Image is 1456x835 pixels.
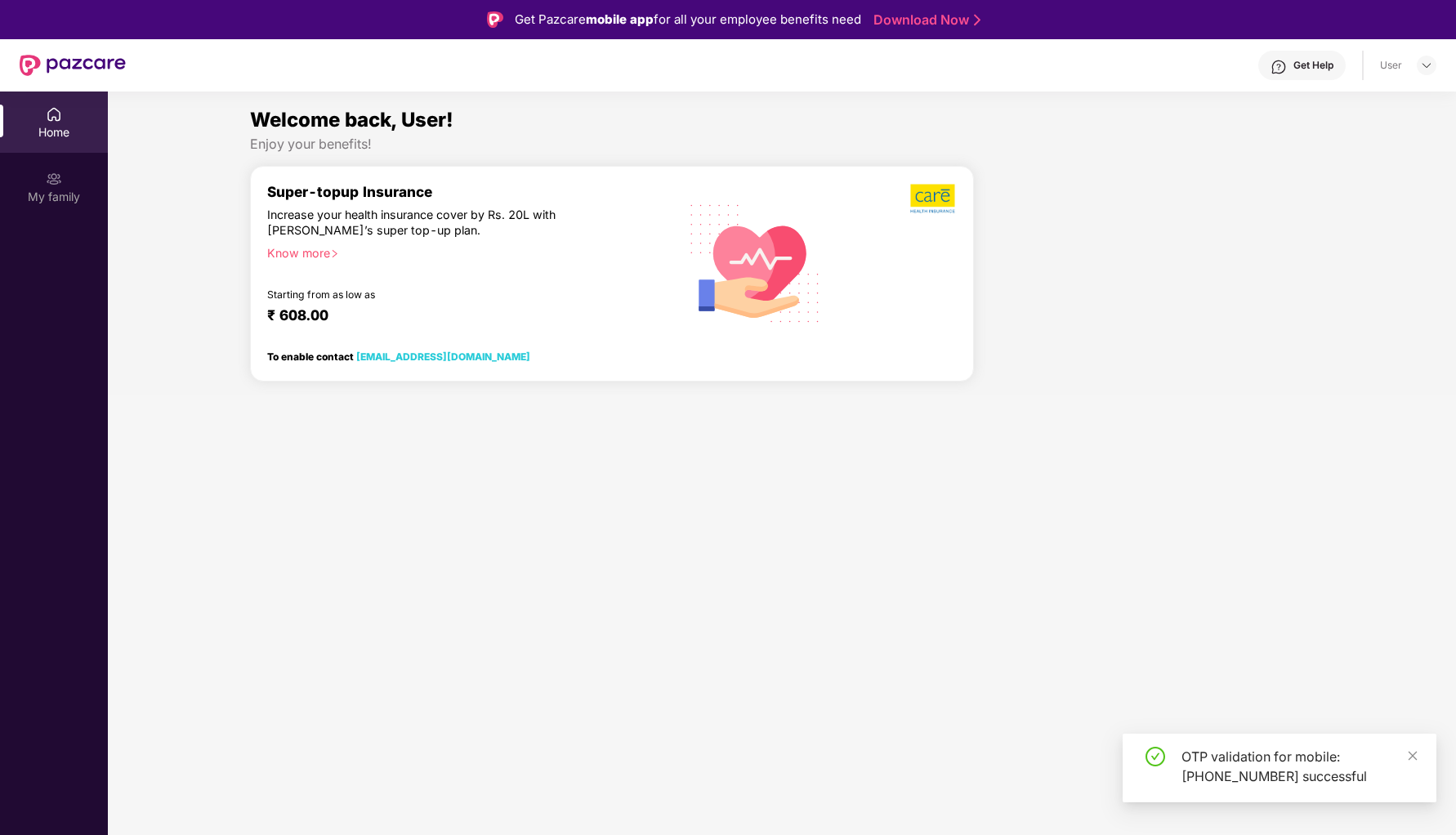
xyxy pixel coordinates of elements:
img: svg+xml;base64,PHN2ZyBpZD0iRHJvcGRvd24tMzJ4MzIiIHhtbG5zPSJodHRwOi8vd3d3LnczLm9yZy8yMDAwL3N2ZyIgd2... [1420,59,1433,72]
img: Logo [487,11,503,28]
div: OTP validation for mobile: [PHONE_NUMBER] successful [1181,747,1417,786]
div: Starting from as low as [267,288,601,300]
span: right [330,249,339,258]
a: Download Now [873,11,976,29]
span: check-circle [1146,747,1165,766]
img: Stroke [974,11,980,29]
div: Enjoy your benefits! [250,136,1315,153]
div: To enable contact [267,351,530,362]
img: svg+xml;base64,PHN2ZyBpZD0iSG9tZSIgeG1sbnM9Imh0dHA6Ly93d3cudzMub3JnLzIwMDAvc3ZnIiB3aWR0aD0iMjAiIG... [46,106,62,123]
img: svg+xml;base64,PHN2ZyB4bWxucz0iaHR0cDovL3d3dy53My5vcmcvMjAwMC9zdmciIHhtbG5zOnhsaW5rPSJodHRwOi8vd3... [677,183,833,342]
div: Get Help [1293,59,1333,72]
div: User [1380,59,1402,72]
div: ₹ 608.00 [267,306,654,326]
div: Super-topup Insurance [267,183,670,200]
span: Welcome back, User! [250,108,453,132]
a: [EMAIL_ADDRESS][DOMAIN_NAME] [356,351,530,363]
img: svg+xml;base64,PHN2ZyB3aWR0aD0iMjAiIGhlaWdodD0iMjAiIHZpZXdCb3g9IjAgMCAyMCAyMCIgZmlsbD0ibm9uZSIgeG... [46,171,62,187]
img: New Pazcare Logo [20,55,126,76]
span: close [1407,750,1418,761]
img: b5dec4f62d2307b9de63beb79f102df3.png [910,183,957,214]
div: Get Pazcare for all your employee benefits need [515,10,861,29]
div: Know more [267,246,660,257]
strong: mobile app [586,11,654,27]
div: Increase your health insurance cover by Rs. 20L with [PERSON_NAME]’s super top-up plan. [267,208,599,239]
img: svg+xml;base64,PHN2ZyBpZD0iSGVscC0zMngzMiIgeG1sbnM9Imh0dHA6Ly93d3cudzMub3JnLzIwMDAvc3ZnIiB3aWR0aD... [1271,59,1287,75]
